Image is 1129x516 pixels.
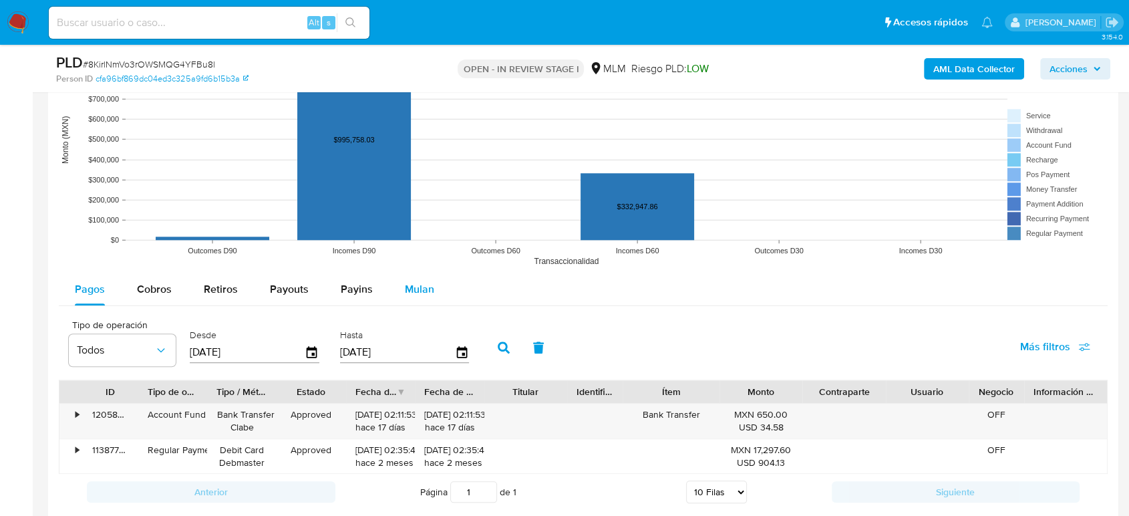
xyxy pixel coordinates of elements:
[631,61,708,76] span: Riesgo PLD:
[56,51,83,73] b: PLD
[981,17,993,28] a: Notificaciones
[309,16,319,29] span: Alt
[56,73,93,85] b: Person ID
[1101,31,1122,42] span: 3.154.0
[1040,58,1110,80] button: Acciones
[893,15,968,29] span: Accesos rápidos
[327,16,331,29] span: s
[924,58,1024,80] button: AML Data Collector
[686,61,708,76] span: LOW
[83,57,215,71] span: # 8KirlNmVo3rOWSMQG4YFBu8l
[458,59,584,78] p: OPEN - IN REVIEW STAGE I
[933,58,1015,80] b: AML Data Collector
[1105,15,1119,29] a: Salir
[337,13,364,32] button: search-icon
[1050,58,1088,80] span: Acciones
[589,61,625,76] div: MLM
[96,73,249,85] a: cfa96bf869dc04ed3c325a9fd6b15b3a
[1025,16,1100,29] p: diego.gardunorosas@mercadolibre.com.mx
[49,14,369,31] input: Buscar usuario o caso...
